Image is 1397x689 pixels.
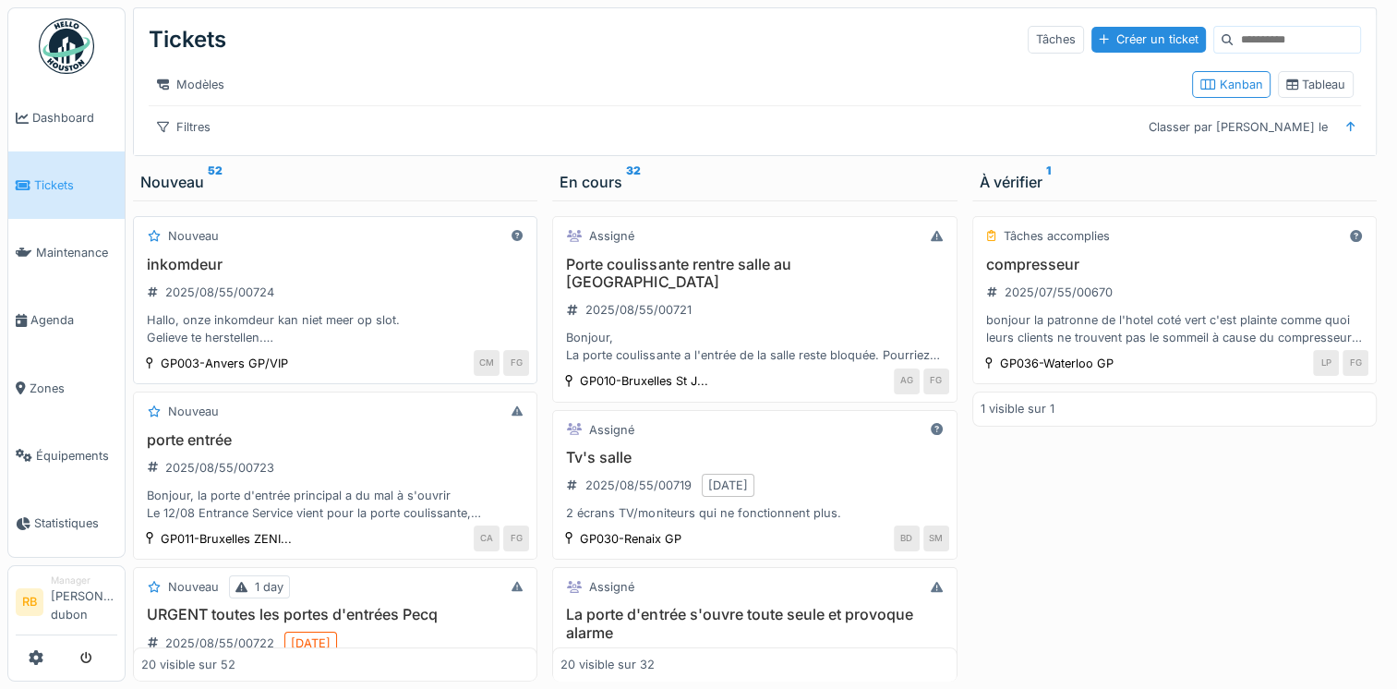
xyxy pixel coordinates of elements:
[560,329,948,364] div: Bonjour, La porte coulissante a l'entrée de la salle reste bloquée. Pourriez-vous faire interveni...
[168,403,219,420] div: Nouveau
[141,256,529,273] h3: inkomdeur
[165,284,274,301] div: 2025/08/55/00724
[580,372,708,390] div: GP010-Bruxelles St J...
[560,504,948,522] div: 2 écrans TV/moniteurs qui ne fonctionnent plus.
[1005,284,1113,301] div: 2025/07/55/00670
[141,431,529,449] h3: porte entrée
[503,350,529,376] div: FG
[1091,27,1206,52] div: Créer un ticket
[474,526,500,551] div: CA
[503,526,529,551] div: FG
[894,526,920,551] div: BD
[161,355,288,372] div: GP003-Anvers GP/VIP
[36,447,117,465] span: Équipements
[34,514,117,532] span: Statistiques
[1046,171,1051,193] sup: 1
[1003,227,1109,245] div: Tâches accomplies
[589,578,634,596] div: Assigné
[8,422,125,490] a: Équipements
[16,574,117,635] a: RB Manager[PERSON_NAME] dubon
[474,350,500,376] div: CM
[560,256,948,291] h3: Porte coulissante rentre salle au [GEOGRAPHIC_DATA]
[1343,350,1368,376] div: FG
[560,449,948,466] h3: Tv's salle
[141,487,529,522] div: Bonjour, la porte d'entrée principal a du mal à s'ouvrir Le 12/08 Entrance Service vient pour la ...
[16,588,43,616] li: RB
[560,606,948,641] h3: La porte d'entrée s'ouvre toute seule et provoque alarme
[255,578,283,596] div: 1 day
[141,311,529,346] div: Hallo, onze inkomdeur kan niet meer op slot. Gelieve te herstellen. [GEOGRAPHIC_DATA]. Dank u.
[8,219,125,286] a: Maintenance
[30,380,117,397] span: Zones
[165,459,274,477] div: 2025/08/55/00723
[141,656,235,673] div: 20 visible sur 52
[141,606,529,623] h3: URGENT toutes les portes d'entrées Pecq
[32,109,117,127] span: Dashboard
[149,16,226,64] div: Tickets
[149,114,219,140] div: Filtres
[8,84,125,151] a: Dashboard
[51,574,117,587] div: Manager
[8,355,125,422] a: Zones
[168,227,219,245] div: Nouveau
[560,171,949,193] div: En cours
[626,171,641,193] sup: 32
[161,530,292,548] div: GP011-Bruxelles ZENI...
[39,18,94,74] img: Badge_color-CXgf-gQk.svg
[1028,26,1084,53] div: Tâches
[1200,76,1262,93] div: Kanban
[980,171,1369,193] div: À vérifier
[140,171,530,193] div: Nouveau
[708,477,748,494] div: [DATE]
[560,656,655,673] div: 20 visible sur 32
[8,151,125,219] a: Tickets
[8,490,125,557] a: Statistiques
[923,526,949,551] div: SM
[894,369,920,394] div: AG
[8,286,125,354] a: Agenda
[34,176,117,194] span: Tickets
[51,574,117,631] li: [PERSON_NAME] dubon
[149,71,233,98] div: Modèles
[30,311,117,329] span: Agenda
[165,635,274,652] div: 2025/08/55/00722
[208,171,223,193] sup: 52
[291,635,331,652] div: [DATE]
[981,256,1368,273] h3: compresseur
[36,244,117,261] span: Maintenance
[1286,76,1345,93] div: Tableau
[168,578,219,596] div: Nouveau
[1313,350,1339,376] div: LP
[981,400,1054,417] div: 1 visible sur 1
[1000,355,1114,372] div: GP036-Waterloo GP
[589,227,634,245] div: Assigné
[580,530,681,548] div: GP030-Renaix GP
[589,421,634,439] div: Assigné
[981,311,1368,346] div: bonjour la patronne de l'hotel coté vert c'est plainte comme quoi leurs clients ne trouvent pas l...
[923,369,949,394] div: FG
[585,301,692,319] div: 2025/08/55/00721
[585,477,692,494] div: 2025/08/55/00719
[1140,114,1336,140] div: Classer par [PERSON_NAME] le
